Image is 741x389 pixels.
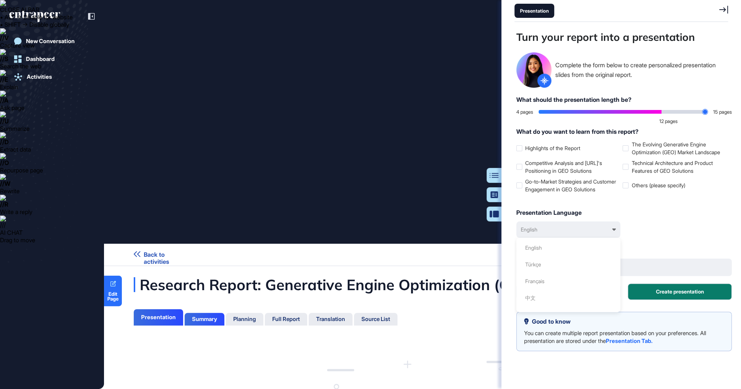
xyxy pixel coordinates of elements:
[521,257,617,271] div: Türkçe
[272,316,300,322] div: Full Report
[361,316,390,322] div: Source List
[521,274,617,288] div: Français
[521,241,617,255] div: English
[233,316,256,322] div: Planning
[516,245,732,254] div: Name your presentation
[606,337,653,344] a: Presentation Tab.
[524,329,724,345] div: You can create multiple report presentation based on your preferences. All presentation are store...
[104,292,122,301] span: Edit Page
[521,291,617,305] div: 中文
[192,316,217,322] div: Summary
[316,316,345,322] div: Translation
[134,251,191,258] a: Back to activities
[104,276,122,306] a: Edit Page
[524,318,724,325] div: Good to know
[141,314,176,321] div: Presentation
[521,308,617,321] div: Español
[143,251,191,265] span: Back to activities
[628,283,732,300] button: Create presentation
[134,277,678,292] div: Research Report: Generative Engine Optimization (GEO) solutions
